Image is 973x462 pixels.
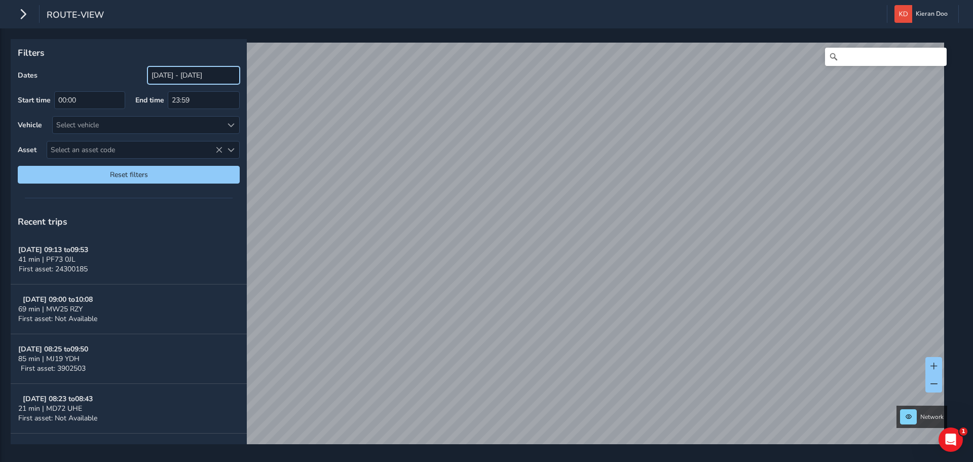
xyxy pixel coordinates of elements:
[14,43,944,456] canvas: Map
[894,5,951,23] button: Kieran Doo
[18,304,83,314] span: 69 min | MW25 RZY
[18,70,38,80] label: Dates
[11,384,247,434] button: [DATE] 08:23 to08:4321 min | MD72 UHEFirst asset: Not Available
[18,444,88,453] strong: [DATE] 07:55 to 09:27
[53,117,222,133] div: Select vehicle
[18,314,97,324] span: First asset: Not Available
[18,145,36,155] label: Asset
[21,364,86,373] span: First asset: 3902503
[959,428,967,436] span: 1
[222,141,239,158] div: Select an asset code
[11,334,247,384] button: [DATE] 08:25 to09:5085 min | MJ19 YDHFirst asset: 3902503
[18,216,67,228] span: Recent trips
[18,245,88,255] strong: [DATE] 09:13 to 09:53
[18,404,82,413] span: 21 min | MD72 UHE
[18,354,80,364] span: 85 min | MJ19 YDH
[23,394,93,404] strong: [DATE] 08:23 to 08:43
[18,120,42,130] label: Vehicle
[23,295,93,304] strong: [DATE] 09:00 to 10:08
[916,5,948,23] span: Kieran Doo
[19,264,88,274] span: First asset: 24300185
[18,95,51,105] label: Start time
[939,428,963,452] iframe: Intercom live chat
[18,166,240,184] button: Reset filters
[25,170,232,180] span: Reset filters
[47,141,222,158] span: Select an asset code
[18,413,97,423] span: First asset: Not Available
[47,9,104,23] span: route-view
[18,344,88,354] strong: [DATE] 08:25 to 09:50
[11,285,247,334] button: [DATE] 09:00 to10:0869 min | MW25 RZYFirst asset: Not Available
[894,5,912,23] img: diamond-layout
[825,48,947,66] input: Search
[920,413,944,421] span: Network
[18,46,240,59] p: Filters
[11,235,247,285] button: [DATE] 09:13 to09:5341 min | PF73 0JLFirst asset: 24300185
[18,255,76,264] span: 41 min | PF73 0JL
[135,95,164,105] label: End time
